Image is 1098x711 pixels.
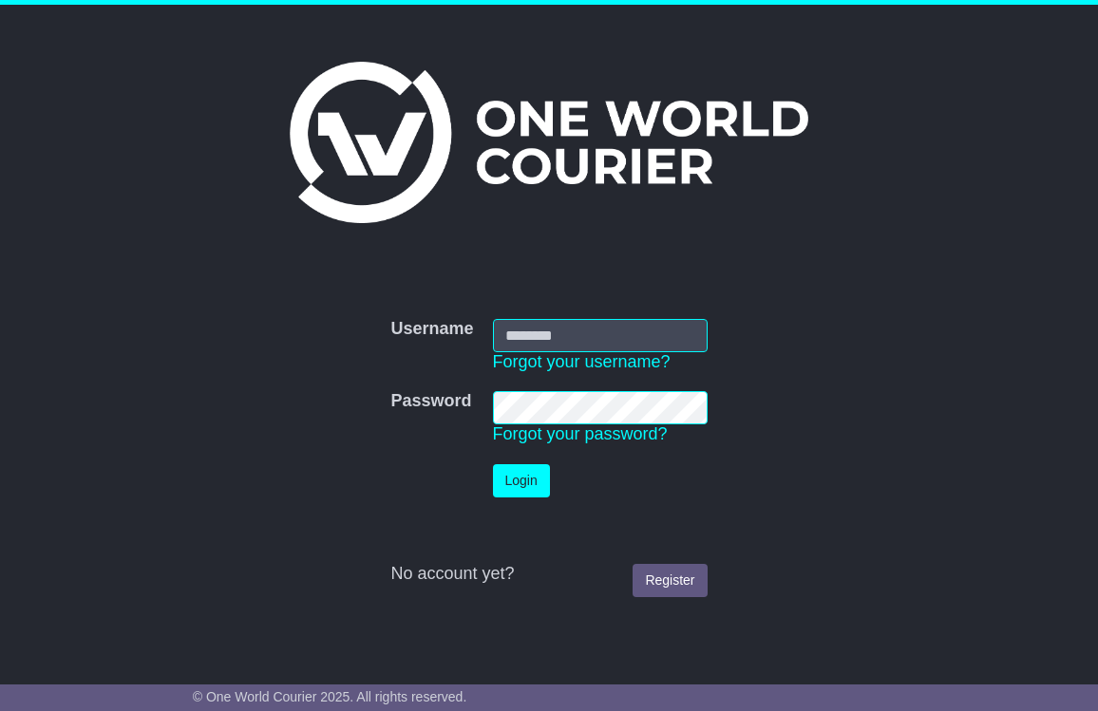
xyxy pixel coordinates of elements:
[390,319,473,340] label: Username
[493,464,550,497] button: Login
[633,564,707,597] a: Register
[290,62,808,223] img: One World
[390,564,707,585] div: No account yet?
[493,424,668,443] a: Forgot your password?
[493,352,671,371] a: Forgot your username?
[193,689,467,704] span: © One World Courier 2025. All rights reserved.
[390,391,471,412] label: Password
